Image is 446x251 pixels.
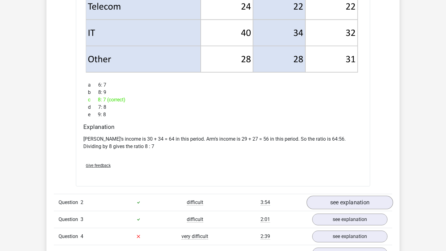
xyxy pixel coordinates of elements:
span: d [88,104,98,111]
a: see explanation [312,231,387,242]
p: [PERSON_NAME]'s income is 30 + 34 = 64 in this period. Arm's income is 29 + 27 = 56 in this perio... [83,135,363,150]
span: Give feedback [86,163,111,168]
span: 2:01 [260,216,270,223]
div: 8: 7 (correct) [83,96,363,104]
h4: Explanation [83,123,363,130]
span: e [88,111,98,118]
span: 2 [81,199,83,205]
div: 7: 8 [83,104,363,111]
span: 2:39 [260,233,270,240]
span: 4 [81,233,83,239]
span: difficult [187,216,203,223]
span: a [88,81,98,89]
span: 3 [81,216,83,222]
a: see explanation [312,214,387,225]
span: Question [59,199,81,206]
div: 8: 9 [83,89,363,96]
div: 9: 8 [83,111,363,118]
div: 6: 7 [83,81,363,89]
span: very difficult [181,233,208,240]
span: Question [59,233,81,240]
span: difficult [187,199,203,206]
span: b [88,89,98,96]
span: c [88,96,98,104]
a: see explanation [307,196,393,209]
span: 3:54 [260,199,270,206]
span: Question [59,216,81,223]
